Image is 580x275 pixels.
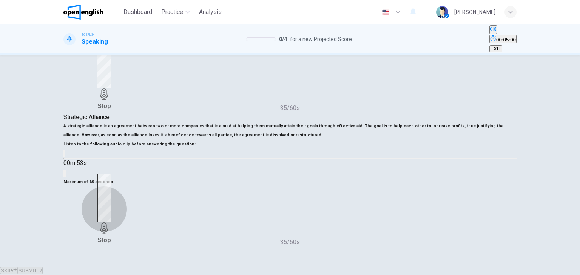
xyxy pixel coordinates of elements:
[381,9,390,15] img: en
[63,159,87,167] span: 00m 53s
[63,177,517,186] h6: Maximum of 60 seconds
[489,25,517,35] div: Mute
[63,140,517,149] h6: Listen to the following audio clip before answering the question :
[489,45,502,52] button: EXIT
[279,35,287,44] span: 0 / 4
[63,122,517,140] h6: A strategic alliance is an agreement between two or more companies that is aimed at helping them ...
[97,237,111,244] h6: Stop
[63,104,517,113] h6: 35/60s
[123,8,152,17] span: Dashboard
[82,52,127,98] button: Stop
[454,8,495,17] div: [PERSON_NAME]
[97,102,111,110] h6: Stop
[1,268,12,273] span: SKIP
[489,35,517,43] button: 00:05:00
[63,238,517,247] h6: 35/60s
[63,113,110,121] span: Strategic Alliance
[82,32,94,37] span: TOEFL®
[18,268,37,273] span: SUBMIT
[496,37,516,43] span: 00:05:00
[490,46,501,52] span: EXIT
[63,5,103,20] img: OpenEnglish logo
[199,8,222,17] span: Analysis
[17,267,42,274] button: SUBMIT
[158,5,193,19] button: Practice
[489,35,517,44] div: Hide
[120,5,155,19] button: Dashboard
[196,5,225,19] button: Analysis
[63,5,120,20] a: OpenEnglish logo
[290,35,352,44] span: for a new Projected Score
[161,8,183,17] span: Practice
[82,37,108,46] h1: Speaking
[436,6,448,18] img: Profile picture
[82,186,127,232] button: Stop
